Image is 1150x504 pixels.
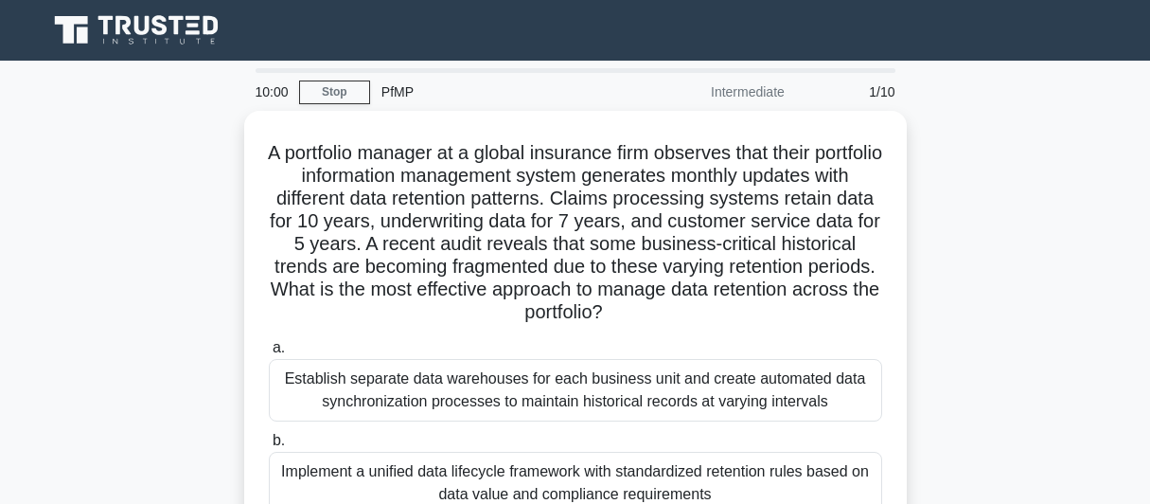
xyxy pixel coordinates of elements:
[370,73,630,111] div: PfMP
[273,339,285,355] span: a.
[299,81,370,104] a: Stop
[630,73,796,111] div: Intermediate
[269,359,882,422] div: Establish separate data warehouses for each business unit and create automated data synchronizati...
[796,73,907,111] div: 1/10
[273,432,285,448] span: b.
[244,73,299,111] div: 10:00
[267,141,884,325] h5: A portfolio manager at a global insurance firm observes that their portfolio information manageme...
